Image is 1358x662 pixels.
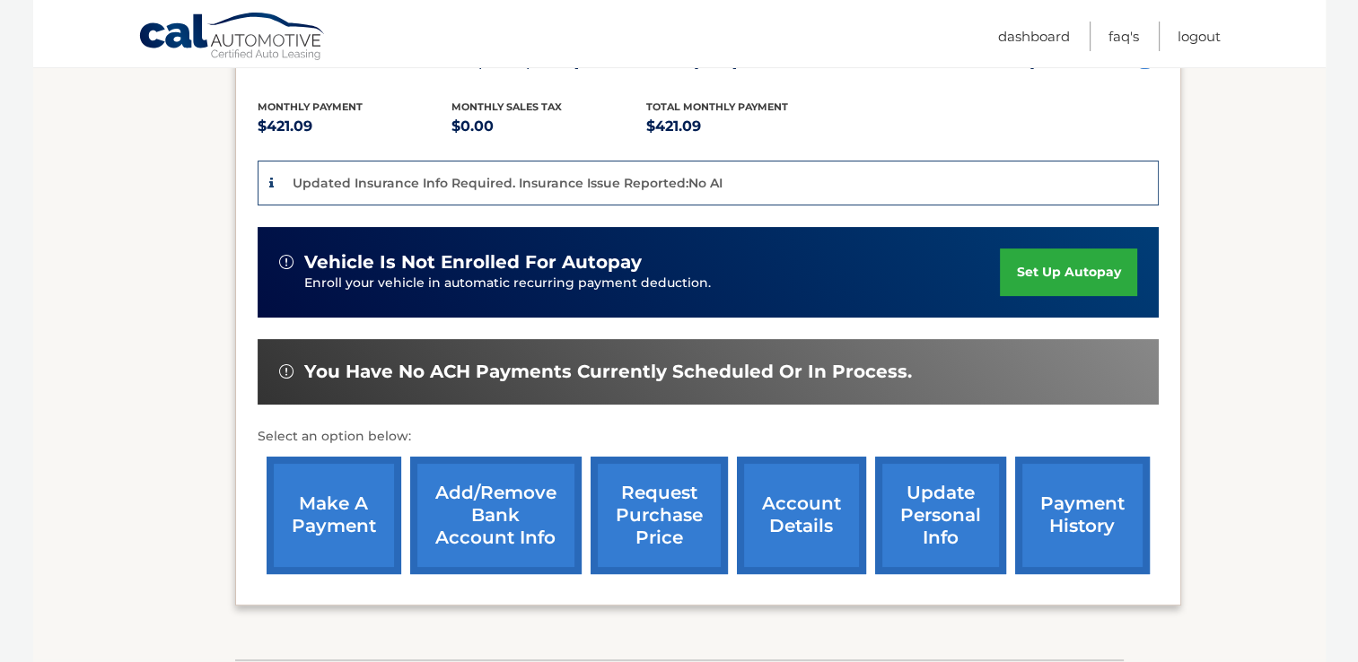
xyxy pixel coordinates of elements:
[1000,248,1136,296] a: set up autopay
[293,175,723,191] p: Updated Insurance Info Required. Insurance Issue Reported:No AI
[451,100,562,113] span: Monthly sales Tax
[138,12,327,64] a: Cal Automotive
[875,457,1006,574] a: update personal info
[279,255,294,269] img: alert-white.svg
[258,100,363,113] span: Monthly Payment
[1178,22,1221,51] a: Logout
[304,251,642,274] span: vehicle is not enrolled for autopay
[304,274,1001,293] p: Enroll your vehicle in automatic recurring payment deduction.
[1015,457,1150,574] a: payment history
[646,100,788,113] span: Total Monthly Payment
[267,457,401,574] a: make a payment
[258,426,1159,448] p: Select an option below:
[451,114,646,139] p: $0.00
[258,114,452,139] p: $421.09
[737,457,866,574] a: account details
[646,114,841,139] p: $421.09
[410,457,582,574] a: Add/Remove bank account info
[1108,22,1139,51] a: FAQ's
[591,457,728,574] a: request purchase price
[279,364,294,379] img: alert-white.svg
[998,22,1070,51] a: Dashboard
[304,361,912,383] span: You have no ACH payments currently scheduled or in process.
